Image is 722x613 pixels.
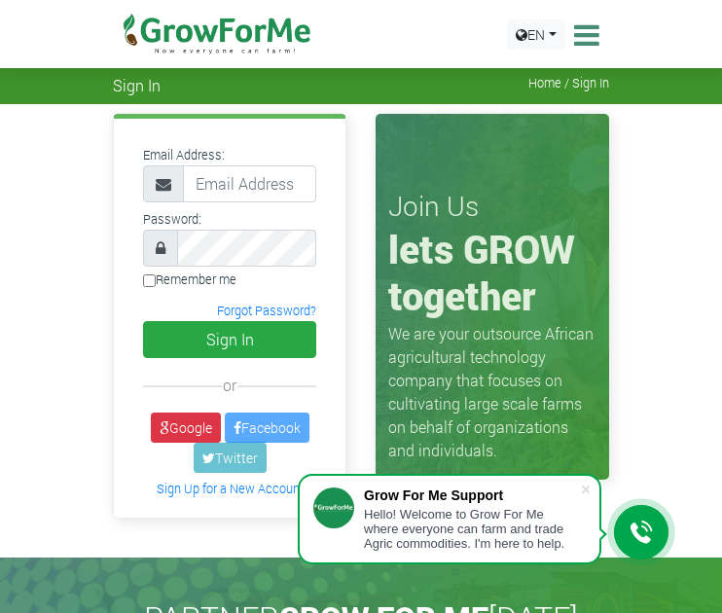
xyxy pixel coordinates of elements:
[183,165,316,202] input: Email Address
[113,76,161,94] span: Sign In
[143,270,236,289] label: Remember me
[143,146,225,164] label: Email Address:
[388,322,596,462] p: We are your outsource African agricultural technology company that focuses on cultivating large s...
[143,321,316,358] button: Sign In
[217,303,316,318] a: Forgot Password?
[528,76,609,90] span: Home / Sign In
[507,19,565,50] a: EN
[364,507,580,551] div: Hello! Welcome to Grow For Me where everyone can farm and trade Agric commodities. I'm here to help.
[388,226,596,319] h1: lets GROW together
[364,487,580,503] div: Grow For Me Support
[151,413,221,443] a: Google
[143,274,156,287] input: Remember me
[157,481,304,496] a: Sign Up for a New Account
[388,190,596,223] h3: Join Us
[143,210,201,229] label: Password:
[143,374,316,397] div: or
